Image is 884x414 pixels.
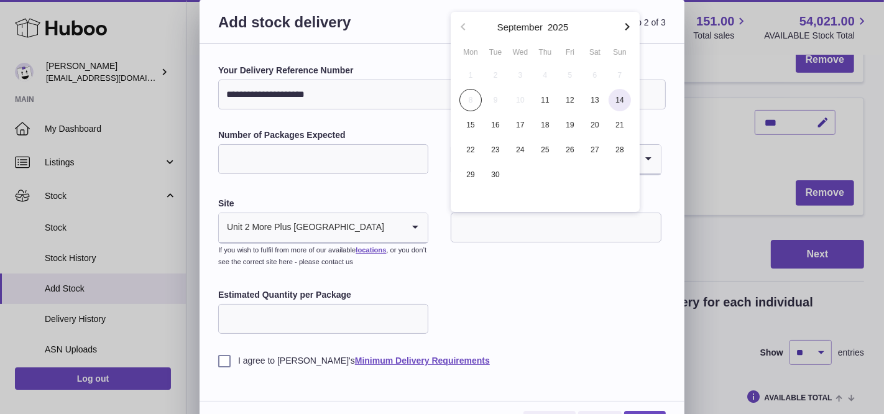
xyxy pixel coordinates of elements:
[548,22,568,32] button: 2025
[533,47,558,58] div: Thu
[609,64,631,86] span: 7
[607,137,632,162] button: 28
[508,47,533,58] div: Wed
[533,88,558,113] button: 11
[559,114,581,136] span: 19
[458,47,483,58] div: Mon
[582,113,607,137] button: 20
[509,89,532,111] span: 10
[484,163,507,186] span: 30
[218,289,428,301] label: Estimated Quantity per Package
[559,64,581,86] span: 5
[509,64,532,86] span: 3
[533,137,558,162] button: 25
[483,113,508,137] button: 16
[534,64,556,86] span: 4
[483,88,508,113] button: 9
[459,89,482,111] span: 8
[218,12,442,47] h3: Add stock delivery
[508,137,533,162] button: 24
[609,114,631,136] span: 21
[509,114,532,136] span: 17
[218,246,426,265] small: If you wish to fulfil from more of our available , or you don’t see the correct site here - pleas...
[607,88,632,113] button: 14
[459,64,482,86] span: 1
[584,89,606,111] span: 13
[458,88,483,113] button: 8
[582,63,607,88] button: 6
[533,63,558,88] button: 4
[533,113,558,137] button: 18
[558,88,582,113] button: 12
[582,47,607,58] div: Sat
[484,89,507,111] span: 9
[584,139,606,161] span: 27
[355,356,490,366] a: Minimum Delivery Requirements
[484,114,507,136] span: 16
[385,213,403,242] input: Search for option
[584,114,606,136] span: 20
[218,198,428,209] label: Site
[458,162,483,187] button: 29
[558,47,582,58] div: Fri
[483,47,508,58] div: Tue
[459,114,482,136] span: 15
[459,139,482,161] span: 22
[509,139,532,161] span: 24
[558,137,582,162] button: 26
[356,246,386,254] a: locations
[559,89,581,111] span: 12
[607,63,632,88] button: 7
[484,64,507,86] span: 2
[558,113,582,137] button: 19
[458,137,483,162] button: 22
[218,129,428,141] label: Number of Packages Expected
[497,22,543,32] button: September
[584,64,606,86] span: 6
[607,113,632,137] button: 21
[458,113,483,137] button: 15
[534,114,556,136] span: 18
[218,65,666,76] label: Your Delivery Reference Number
[508,88,533,113] button: 10
[484,139,507,161] span: 23
[219,213,428,243] div: Search for option
[534,139,556,161] span: 25
[534,89,556,111] span: 11
[582,137,607,162] button: 27
[559,139,581,161] span: 26
[483,137,508,162] button: 23
[508,63,533,88] button: 3
[219,213,385,242] span: Unit 2 More Plus [GEOGRAPHIC_DATA]
[609,89,631,111] span: 14
[218,355,666,367] label: I agree to [PERSON_NAME]'s
[483,162,508,187] button: 30
[558,63,582,88] button: 5
[508,113,533,137] button: 17
[442,12,666,47] span: Step 2 of 3
[459,163,482,186] span: 29
[609,139,631,161] span: 28
[483,63,508,88] button: 2
[458,63,483,88] button: 1
[582,88,607,113] button: 13
[607,47,632,58] div: Sun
